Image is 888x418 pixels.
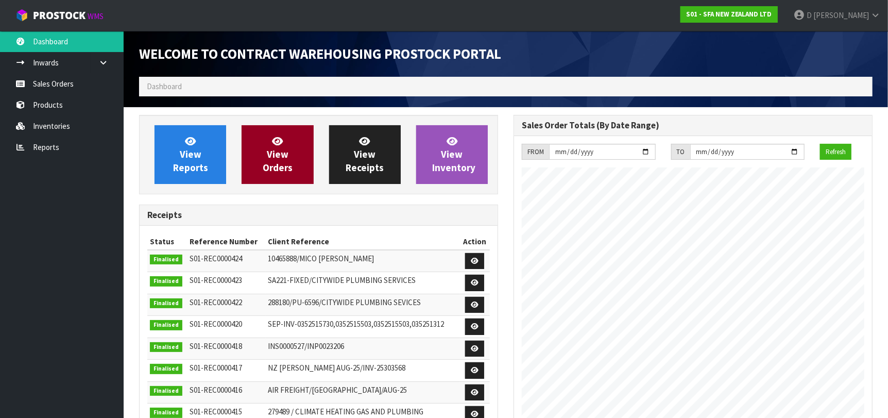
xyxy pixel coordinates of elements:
th: Status [147,233,187,250]
span: S01-REC0000416 [190,385,243,395]
strong: S01 - SFA NEW ZEALAND LTD [686,10,772,19]
span: 279489 / CLIMATE HEATING GAS AND PLUMBING [268,407,424,416]
span: 288180/PU-6596/CITYWIDE PLUMBING SEVICES [268,297,421,307]
span: [PERSON_NAME] [813,10,869,20]
a: ViewReceipts [329,125,401,184]
div: TO [671,144,690,160]
span: Finalised [150,320,182,330]
span: S01-REC0000418 [190,341,243,351]
span: Finalised [150,408,182,418]
h3: Receipts [147,210,490,220]
span: View Receipts [346,135,384,174]
span: Finalised [150,255,182,265]
th: Reference Number [187,233,266,250]
span: ProStock [33,9,86,22]
span: Finalised [150,276,182,287]
span: SEP-INV-0352515730,0352515503,0352515503,035251312 [268,319,445,329]
span: View Orders [263,135,293,174]
button: Refresh [820,144,851,160]
span: S01-REC0000422 [190,297,243,307]
span: Welcome to Contract Warehousing ProStock Portal [139,45,501,62]
span: S01-REC0000424 [190,254,243,263]
span: S01-REC0000423 [190,275,243,285]
a: ViewOrders [242,125,313,184]
span: Dashboard [147,81,182,91]
span: S01-REC0000417 [190,363,243,373]
span: S01-REC0000415 [190,407,243,416]
span: Finalised [150,342,182,353]
span: Finalised [150,386,182,396]
span: View Reports [173,135,208,174]
span: Finalised [150,364,182,374]
span: S01-REC0000420 [190,319,243,329]
h3: Sales Order Totals (By Date Range) [522,121,864,130]
span: SA221-FIXED/CITYWIDE PLUMBING SERVICES [268,275,416,285]
span: INS0000527/INP0023206 [268,341,345,351]
a: ViewReports [155,125,226,184]
span: View Inventory [432,135,475,174]
span: AIR FREIGHT/[GEOGRAPHIC_DATA]/AUG-25 [268,385,407,395]
span: 10465888/MICO [PERSON_NAME] [268,254,374,263]
div: FROM [522,144,549,160]
span: NZ [PERSON_NAME] AUG-25/INV-25303568 [268,363,406,373]
small: WMS [88,11,104,21]
th: Client Reference [266,233,460,250]
span: Finalised [150,298,182,309]
a: ViewInventory [416,125,488,184]
th: Action [459,233,490,250]
img: cube-alt.png [15,9,28,22]
span: D [807,10,812,20]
